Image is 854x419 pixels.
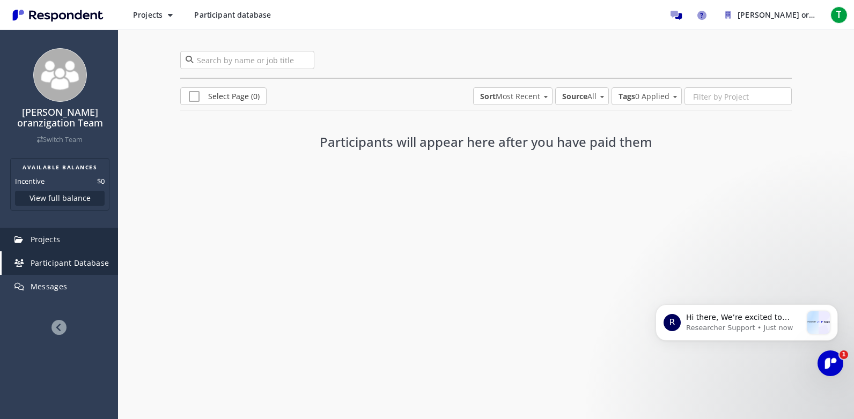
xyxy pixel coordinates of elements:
[180,87,267,105] a: Select Page (0)
[31,258,109,268] span: Participant Database
[480,91,496,101] strong: Sort
[473,87,553,105] md-select: Sort: Most Recent
[9,6,107,24] img: Respondent
[639,283,854,390] iframe: Intercom notifications message
[15,191,105,206] button: View full balance
[555,87,609,105] md-select: Source: All
[480,91,540,102] span: Most Recent
[15,163,105,171] h2: AVAILABLE BALANCES
[298,135,674,149] h3: Participants will appear here after you have paid them
[840,350,848,359] span: 1
[33,48,87,102] img: team_avatar_256.png
[691,4,712,26] a: Help and support
[31,234,61,244] span: Projects
[562,91,597,102] span: All
[180,51,314,69] input: Search by name or job title
[665,4,687,26] a: Message participants
[612,87,682,105] md-select: Tags
[7,107,113,129] h4: [PERSON_NAME] oranzigation Team
[31,281,68,291] span: Messages
[828,5,850,25] button: T
[194,10,271,20] span: Participant database
[685,88,791,106] input: Filter by Project
[186,5,279,25] a: Participant database
[189,91,260,104] span: Select Page (0)
[10,158,109,211] section: Balance summary
[830,6,848,24] span: T
[37,135,83,144] a: Switch Team
[47,40,163,50] p: Message from Researcher Support, sent Just now
[47,30,154,156] span: Hi there, We’re excited to share that our site and platform have had a refresh! While the look is...
[133,10,163,20] span: Projects
[15,176,45,186] dt: Incentive
[717,5,824,25] button: Tiffany Lee oranzigation Team
[562,91,587,101] strong: Source
[124,5,181,25] button: Projects
[97,176,105,186] dd: $0
[818,350,843,376] iframe: Intercom live chat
